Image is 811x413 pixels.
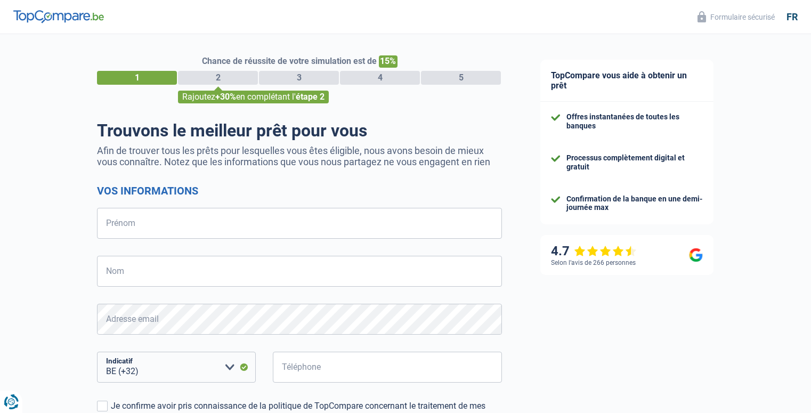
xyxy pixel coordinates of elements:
div: 4.7 [551,244,637,259]
span: 15% [379,55,398,68]
div: 1 [97,71,177,85]
h1: Trouvons le meilleur prêt pour vous [97,120,502,141]
span: +30% [215,92,236,102]
p: Afin de trouver tous les prêts pour lesquelles vous êtes éligible, nous avons besoin de mieux vou... [97,145,502,167]
div: Confirmation de la banque en une demi-journée max [566,195,703,213]
div: Processus complètement digital et gratuit [566,153,703,172]
img: TopCompare Logo [13,10,104,23]
div: fr [786,11,798,23]
button: Formulaire sécurisé [691,8,781,26]
div: TopCompare vous aide à obtenir un prêt [540,60,713,102]
div: 3 [259,71,339,85]
input: 401020304 [273,352,502,383]
div: Rajoutez en complétant l' [178,91,329,103]
h2: Vos informations [97,184,502,197]
span: Chance de réussite de votre simulation est de [202,56,377,66]
div: 4 [340,71,420,85]
div: Selon l’avis de 266 personnes [551,259,636,266]
span: étape 2 [296,92,325,102]
div: 5 [421,71,501,85]
div: Offres instantanées de toutes les banques [566,112,703,131]
div: 2 [178,71,258,85]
